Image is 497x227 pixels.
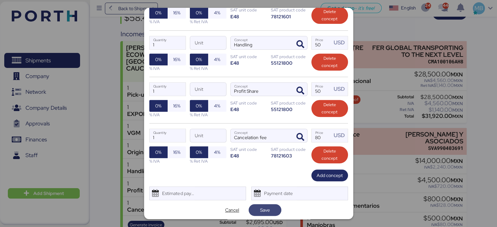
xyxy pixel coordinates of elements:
[271,60,307,66] div: 55121800
[334,39,347,47] div: USD
[249,204,281,216] button: Save
[196,9,202,17] span: 0%
[230,153,267,159] div: E48
[190,65,226,72] div: % Ret IVA
[231,36,291,49] input: Concept
[190,146,208,158] button: 0%
[155,102,161,110] span: 0%
[150,129,186,142] input: Quantity
[149,65,186,72] div: % IVA
[149,7,168,19] button: 0%
[168,146,186,158] button: 16%
[168,100,186,112] button: 16%
[173,9,180,17] span: 16%
[208,146,226,158] button: 4%
[230,7,267,13] div: SAT unit code
[230,60,267,66] div: E48
[190,83,226,96] input: Unit
[149,19,186,25] div: % IVA
[190,158,226,164] div: % Ret IVA
[231,83,291,96] input: Concept
[190,112,226,118] div: % Ret IVA
[190,19,226,25] div: % Ret IVA
[149,100,168,112] button: 0%
[214,102,220,110] span: 4%
[230,100,267,106] div: SAT unit code
[271,7,307,13] div: SAT product code
[149,112,186,118] div: % IVA
[225,206,239,214] span: Cancel
[317,148,343,162] span: Delete concept
[190,7,208,19] button: 0%
[293,84,307,98] button: ConceptConcept
[149,54,168,65] button: 0%
[196,102,202,110] span: 0%
[208,100,226,112] button: 4%
[216,204,249,216] button: Cancel
[230,146,267,153] div: SAT unit code
[311,100,348,117] button: Delete concept
[271,54,307,60] div: SAT product code
[214,56,220,63] span: 4%
[317,101,343,116] span: Delete concept
[311,146,348,163] button: Delete concept
[173,148,180,156] span: 16%
[230,106,267,112] div: E48
[271,146,307,153] div: SAT product code
[196,148,202,156] span: 0%
[173,102,180,110] span: 16%
[317,8,343,23] span: Delete concept
[271,153,307,159] div: 78121603
[168,54,186,65] button: 16%
[271,13,307,20] div: 78121601
[150,83,186,96] input: Quantity
[293,130,307,144] button: ConceptConcept
[149,146,168,158] button: 0%
[190,100,208,112] button: 0%
[190,54,208,65] button: 0%
[311,54,348,71] button: Delete concept
[190,36,226,49] input: Unit
[312,83,332,96] input: Price
[149,158,186,164] div: % IVA
[317,55,343,69] span: Delete concept
[334,85,347,93] div: USD
[271,100,307,106] div: SAT product code
[190,129,226,142] input: Unit
[214,148,220,156] span: 4%
[196,56,202,63] span: 0%
[208,54,226,65] button: 4%
[317,171,343,179] span: Add concept
[155,148,161,156] span: 0%
[231,129,291,142] input: Concept
[230,13,267,20] div: E48
[214,9,220,17] span: 4%
[230,54,267,60] div: SAT unit code
[334,131,347,139] div: USD
[311,170,348,181] button: Add concept
[155,9,161,17] span: 0%
[260,206,270,214] span: Save
[293,38,307,51] button: ConceptConcept
[173,56,180,63] span: 16%
[312,36,332,49] input: Price
[150,36,186,49] input: Quantity
[208,7,226,19] button: 4%
[312,129,332,142] input: Price
[271,106,307,112] div: 55121800
[311,7,348,24] button: Delete concept
[168,7,186,19] button: 16%
[155,56,161,63] span: 0%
